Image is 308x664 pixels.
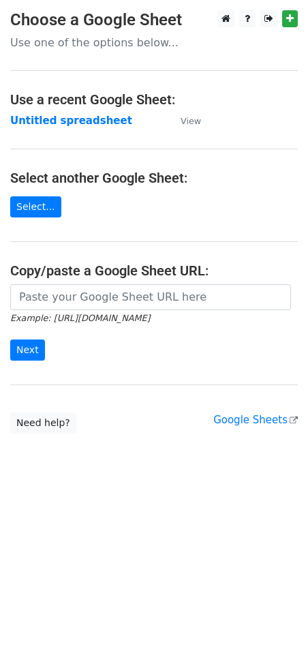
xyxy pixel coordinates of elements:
input: Next [10,339,45,361]
a: Untitled spreadsheet [10,115,132,127]
a: Google Sheets [213,414,298,426]
input: Paste your Google Sheet URL here [10,284,291,310]
small: Example: [URL][DOMAIN_NAME] [10,313,150,323]
h4: Select another Google Sheet: [10,170,298,186]
a: View [167,115,201,127]
a: Need help? [10,412,76,434]
small: View [181,116,201,126]
h3: Choose a Google Sheet [10,10,298,30]
h4: Use a recent Google Sheet: [10,91,298,108]
h4: Copy/paste a Google Sheet URL: [10,262,298,279]
p: Use one of the options below... [10,35,298,50]
a: Select... [10,196,61,217]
